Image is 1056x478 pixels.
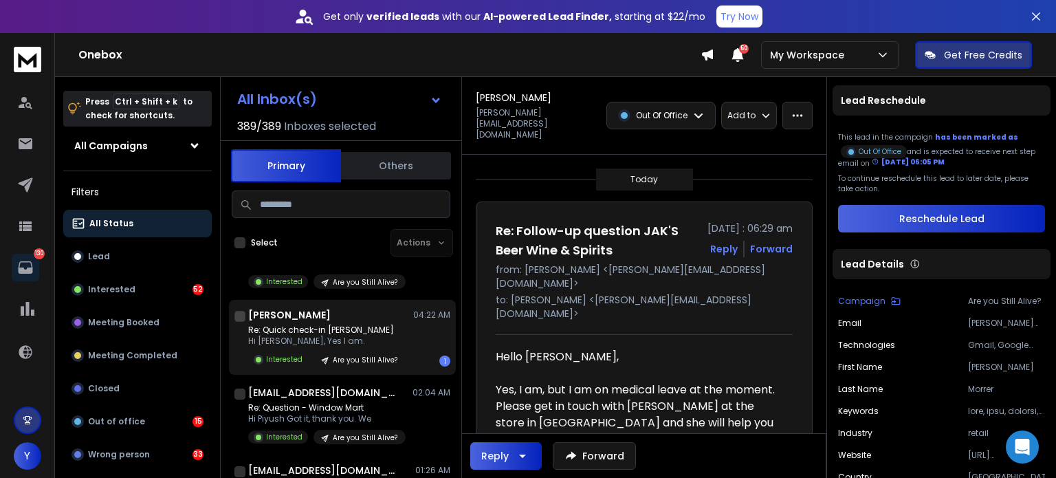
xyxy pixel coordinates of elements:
[226,85,453,113] button: All Inbox(s)
[74,139,148,153] h1: All Campaigns
[251,237,278,248] label: Select
[496,263,793,290] p: from: [PERSON_NAME] <[PERSON_NAME][EMAIL_ADDRESS][DOMAIN_NAME]>
[14,47,41,72] img: logo
[841,94,926,107] p: Lead Reschedule
[838,296,901,307] button: Campaign
[838,384,883,395] p: Last Name
[12,254,39,281] a: 130
[838,450,871,461] p: Website
[915,41,1032,69] button: Get Free Credits
[366,10,439,23] strong: verified leads
[750,242,793,256] div: Forward
[481,449,509,463] div: Reply
[838,205,1045,232] button: Reschedule Lead
[63,375,212,402] button: Closed
[231,149,341,182] button: Primary
[14,442,41,470] button: Y
[838,406,879,417] p: Keywords
[248,308,331,322] h1: [PERSON_NAME]
[63,182,212,202] h3: Filters
[88,284,135,295] p: Interested
[968,450,1045,461] p: [URL][DOMAIN_NAME]
[415,465,450,476] p: 01:26 AM
[968,406,1045,417] p: lore, ipsu, dolorsi, ametco adipi, elitsedd eiusmod, temporinc utlabore, etdol magna aliq, enimad...
[483,10,612,23] strong: AI-powered Lead Finder,
[237,92,317,106] h1: All Inbox(s)
[476,91,551,105] h1: [PERSON_NAME]
[859,146,901,157] p: Out Of Office
[838,340,895,351] p: Technologies
[78,47,701,63] h1: Onebox
[63,210,212,237] button: All Status
[248,413,406,424] p: Hi Piyush Got it, thank you. We
[630,174,658,185] p: Today
[248,336,406,347] p: Hi [PERSON_NAME], Yes I am.
[333,277,397,287] p: Are you Still Alive?
[727,110,756,121] p: Add to
[85,95,192,122] p: Press to check for shortcuts.
[944,48,1022,62] p: Get Free Credits
[935,132,1018,142] span: has been marked as
[838,428,872,439] p: Industry
[88,350,177,361] p: Meeting Completed
[636,110,687,121] p: Out Of Office
[333,355,397,365] p: Are you Still Alive?
[266,432,302,442] p: Interested
[841,257,904,271] p: Lead Details
[237,118,281,135] span: 389 / 389
[192,416,203,427] div: 15
[34,248,45,259] p: 130
[63,408,212,435] button: Out of office15
[470,442,542,470] button: Reply
[88,416,145,427] p: Out of office
[88,449,150,460] p: Wrong person
[710,242,738,256] button: Reply
[248,325,406,336] p: Re: Quick check-in [PERSON_NAME]
[248,386,399,400] h1: [EMAIL_ADDRESS][DOMAIN_NAME]
[63,441,212,468] button: Wrong person33
[770,48,850,62] p: My Workspace
[968,362,1045,373] p: [PERSON_NAME]
[266,276,302,287] p: Interested
[716,6,762,28] button: Try Now
[968,318,1045,329] p: [PERSON_NAME][EMAIL_ADDRESS][DOMAIN_NAME]
[496,382,782,448] div: Yes, I am, but I am on medical leave at the moment. Please get in touch with [PERSON_NAME] at the...
[968,428,1045,439] p: retail
[248,464,399,477] h1: [EMAIL_ADDRESS][DOMAIN_NAME]
[412,387,450,398] p: 02:04 AM
[341,151,451,181] button: Others
[323,10,705,23] p: Get only with our starting at $22/mo
[63,309,212,336] button: Meeting Booked
[439,356,450,367] div: 1
[838,318,861,329] p: Email
[63,276,212,303] button: Interested52
[968,340,1045,351] p: Gmail, Google Apps, Amazon AWS, StackAdapt, Salesforce, Typekit, Facebook Login (Connect), Shutte...
[838,132,1045,168] div: This lead in the campaign and is expected to receive next step email on
[739,44,749,54] span: 50
[88,317,159,328] p: Meeting Booked
[63,243,212,270] button: Lead
[248,402,406,413] p: Re: Question - Window Mart
[496,293,793,321] p: to: [PERSON_NAME] <[PERSON_NAME][EMAIL_ADDRESS][DOMAIN_NAME]>
[192,449,203,460] div: 33
[872,157,945,167] div: [DATE] 06:05 PM
[284,118,376,135] h3: Inboxes selected
[88,251,110,262] p: Lead
[89,218,133,229] p: All Status
[968,296,1045,307] p: Are you Still Alive?
[553,442,636,470] button: Forward
[496,221,699,260] h1: Re: Follow-up question JAK'S Beer Wine & Spirits
[413,309,450,321] p: 04:22 AM
[838,173,1045,194] p: To continue reschedule this lead to later date, please take action.
[63,132,212,160] button: All Campaigns
[968,384,1045,395] p: Morrer
[838,296,885,307] p: Campaign
[333,433,397,443] p: Are you Still Alive?
[720,10,758,23] p: Try Now
[63,342,212,369] button: Meeting Completed
[192,284,203,295] div: 52
[88,383,120,394] p: Closed
[1006,431,1039,464] div: Open Intercom Messenger
[266,354,302,365] p: Interested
